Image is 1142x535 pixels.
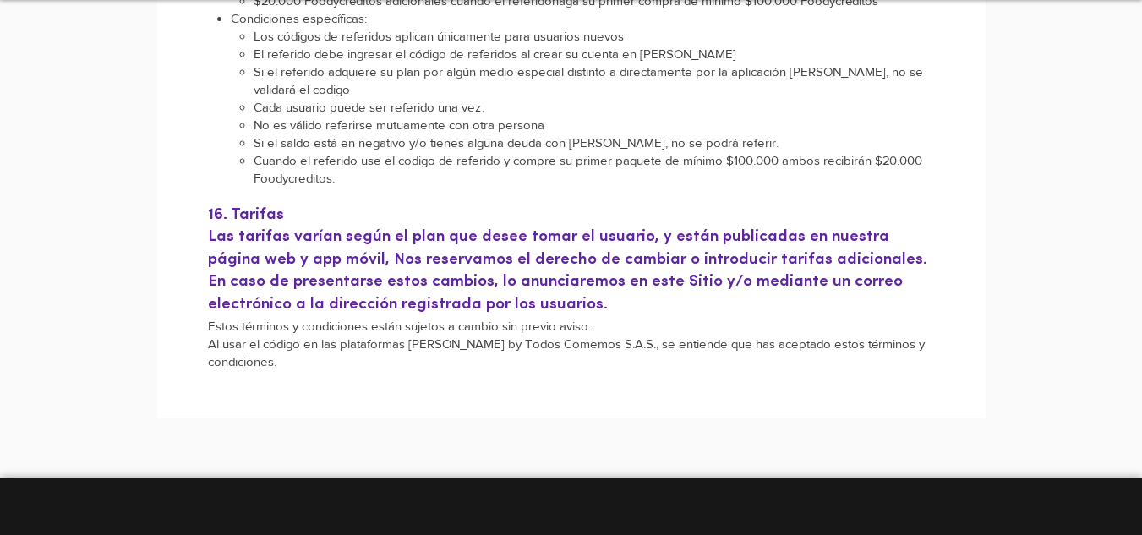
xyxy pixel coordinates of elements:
p: Cuando el referido use el codigo de referido y compre su primer paquete de mínimo $100.000 ambos ... [254,151,935,187]
p: El referido debe ingresar el código de referidos al crear su cuenta en [PERSON_NAME]​ [254,45,935,63]
p: Si el saldo está en negativo y/o tienes alguna deuda con [PERSON_NAME], no se podrá referir. [254,134,935,151]
p: ​ [208,187,935,205]
p: Cada usuario puede ser referido una vez. [254,98,935,116]
iframe: Messagebird Livechat Widget [1044,437,1125,518]
h4: Las tarifas varían según el plan que desee tomar el usuario, y están publicadas en nuestra página... [208,227,935,316]
h4: 16. Tarifas [208,205,935,227]
p: Si el referido adquiere su plan por algún medio especial distinto a directamente por la aplicació... [254,63,935,98]
p: Los códigos de referidos aplican únicamente para usuarios nuevos [254,27,935,45]
p: Al usar el código en las plataformas [PERSON_NAME] by Todos Comemos S.A.S., se entiende que has a... [208,335,935,370]
p: No es válido referirse mutuamente con otra persona [254,116,935,134]
p: Estos términos y condiciones están sujetos a cambio sin previo aviso. [208,317,935,335]
p: Condiciones específicas: [231,9,935,27]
